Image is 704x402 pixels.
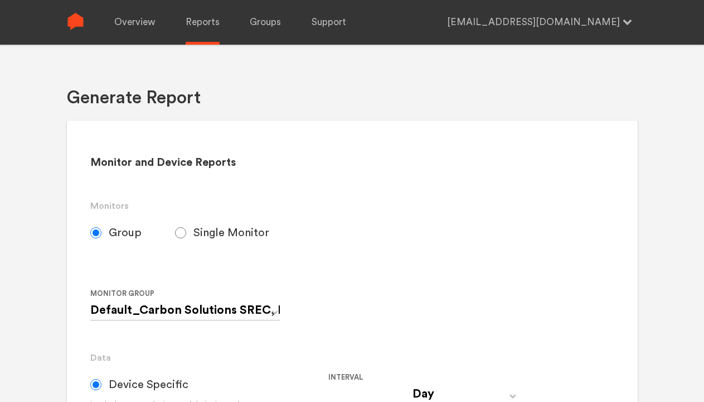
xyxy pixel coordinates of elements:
input: Device Specific [90,379,101,390]
input: Single Monitor [175,227,186,238]
img: Sense Logo [67,13,84,30]
span: Device Specific [109,378,188,391]
span: Group [109,226,142,240]
span: Single Monitor [193,226,269,240]
h3: Monitors [90,199,614,213]
label: Interval [328,371,557,384]
h3: Data [90,351,614,365]
input: Group [90,227,101,238]
h2: Monitor and Device Reports [90,156,614,170]
label: Monitor Group [90,287,284,300]
h1: Generate Report [67,87,201,109]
